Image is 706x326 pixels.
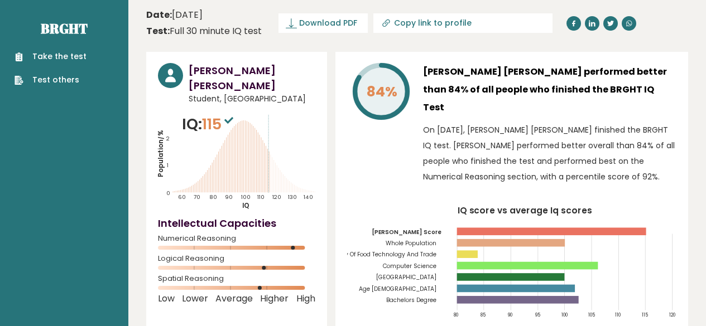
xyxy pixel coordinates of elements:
tspan: 0 [166,189,170,197]
tspan: 140 [304,193,313,201]
tspan: 105 [588,312,595,318]
a: Brght [41,20,88,37]
span: Average [215,296,253,301]
tspan: 90 [507,312,512,318]
b: Date: [146,8,172,21]
h3: [PERSON_NAME] [PERSON_NAME] [189,63,315,93]
tspan: 70 [194,193,200,201]
tspan: 95 [534,312,540,318]
span: Lower [182,296,208,301]
tspan: IQ [242,201,249,210]
tspan: 2 [166,135,170,142]
b: Test: [146,25,170,37]
tspan: 110 [257,193,265,201]
span: Higher [260,296,289,301]
span: Numerical Reasoning [158,236,315,241]
tspan: [GEOGRAPHIC_DATA] [376,273,436,281]
tspan: 110 [615,312,621,318]
tspan: 1 [167,162,169,169]
a: Take the test [15,51,87,62]
tspan: Kharkiv State University Of Food Technology And Trade [278,250,436,259]
tspan: 100 [241,193,250,201]
tspan: 130 [288,193,297,201]
time: [DATE] [146,8,203,22]
tspan: 100 [561,312,568,318]
p: IQ: [182,113,236,135]
tspan: [PERSON_NAME] Score [372,228,441,236]
p: On [DATE], [PERSON_NAME] [PERSON_NAME] finished the BRGHT IQ test. [PERSON_NAME] performed better... [423,122,676,184]
div: Full 30 minute IQ test [146,25,262,38]
span: Spatial Reasoning [158,276,315,281]
span: High [296,296,315,301]
tspan: Whole Population [386,239,436,247]
tspan: Computer Science [383,262,436,270]
span: Logical Reasoning [158,256,315,261]
h4: Intellectual Capacities [158,216,315,231]
tspan: Population/% [156,130,165,177]
tspan: 60 [178,193,186,201]
tspan: 115 [642,312,648,318]
tspan: 80 [209,193,217,201]
tspan: IQ score vs average Iq scores [457,205,592,216]
tspan: Bachelors Degree [386,296,436,304]
tspan: Age [DEMOGRAPHIC_DATA] [359,285,436,293]
tspan: 90 [225,193,233,201]
a: Test others [15,74,87,86]
span: Low [158,296,175,301]
tspan: 84% [367,82,397,101]
span: Download PDF [299,17,357,29]
h3: [PERSON_NAME] [PERSON_NAME] performed better than 84% of all people who finished the BRGHT IQ Test [423,63,676,116]
tspan: 120 [669,312,675,318]
tspan: 85 [481,312,486,318]
span: 115 [202,114,236,134]
tspan: 80 [454,312,458,318]
span: Student, [GEOGRAPHIC_DATA] [189,93,315,105]
tspan: 120 [272,193,281,201]
a: Download PDF [278,13,368,33]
